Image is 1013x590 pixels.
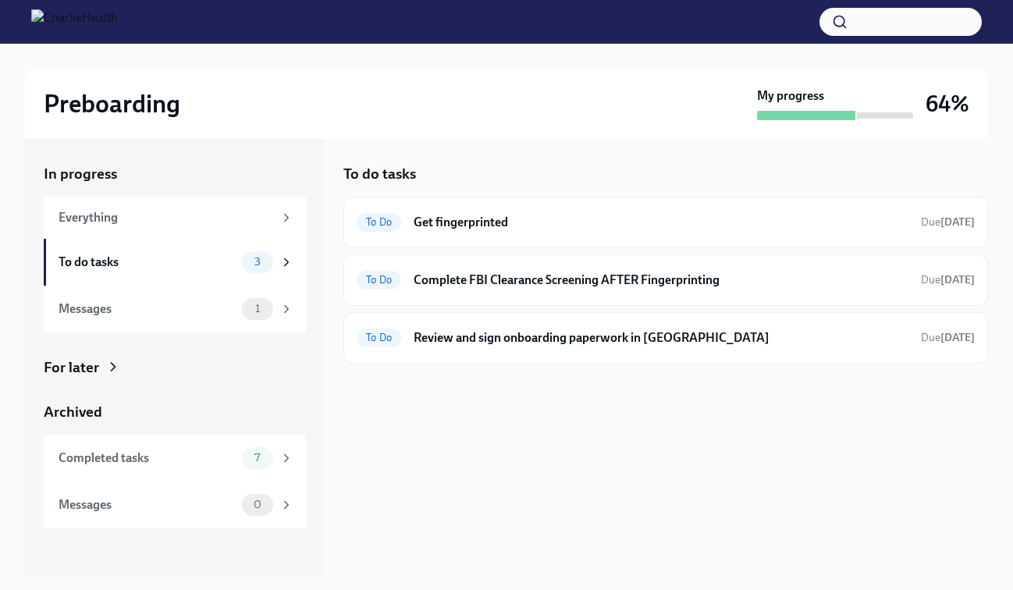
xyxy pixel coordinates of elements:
div: For later [44,357,99,378]
span: To Do [357,216,401,228]
h6: Get fingerprinted [414,214,908,231]
strong: [DATE] [940,273,975,286]
h6: Review and sign onboarding paperwork in [GEOGRAPHIC_DATA] [414,329,908,347]
a: To DoComplete FBI Clearance Screening AFTER FingerprintingDue[DATE] [357,268,975,293]
span: Due [921,331,975,344]
span: To Do [357,274,401,286]
h5: To do tasks [343,164,416,184]
strong: [DATE] [940,215,975,229]
a: In progress [44,164,306,184]
div: Messages [59,496,236,514]
strong: [DATE] [940,331,975,344]
span: To Do [357,332,401,343]
div: Messages [59,300,236,318]
a: Everything [44,197,306,239]
h3: 64% [926,90,969,118]
span: 0 [244,499,271,510]
span: August 22nd, 2025 06:00 [921,272,975,287]
div: To do tasks [59,254,236,271]
a: For later [44,357,306,378]
span: August 22nd, 2025 06:00 [921,330,975,345]
a: To DoReview and sign onboarding paperwork in [GEOGRAPHIC_DATA]Due[DATE] [357,325,975,350]
div: Completed tasks [59,450,236,467]
span: August 19th, 2025 06:00 [921,215,975,229]
a: To do tasks3 [44,239,306,286]
a: To DoGet fingerprintedDue[DATE] [357,210,975,235]
a: Archived [44,402,306,422]
a: Completed tasks7 [44,435,306,482]
h2: Preboarding [44,88,180,119]
strong: My progress [757,87,824,105]
img: CharlieHealth [31,9,118,34]
span: Due [921,273,975,286]
a: Messages1 [44,286,306,332]
span: 3 [245,256,270,268]
div: Everything [59,209,273,226]
h6: Complete FBI Clearance Screening AFTER Fingerprinting [414,272,908,289]
span: Due [921,215,975,229]
a: Messages0 [44,482,306,528]
span: 1 [246,303,269,315]
span: 7 [245,452,269,464]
